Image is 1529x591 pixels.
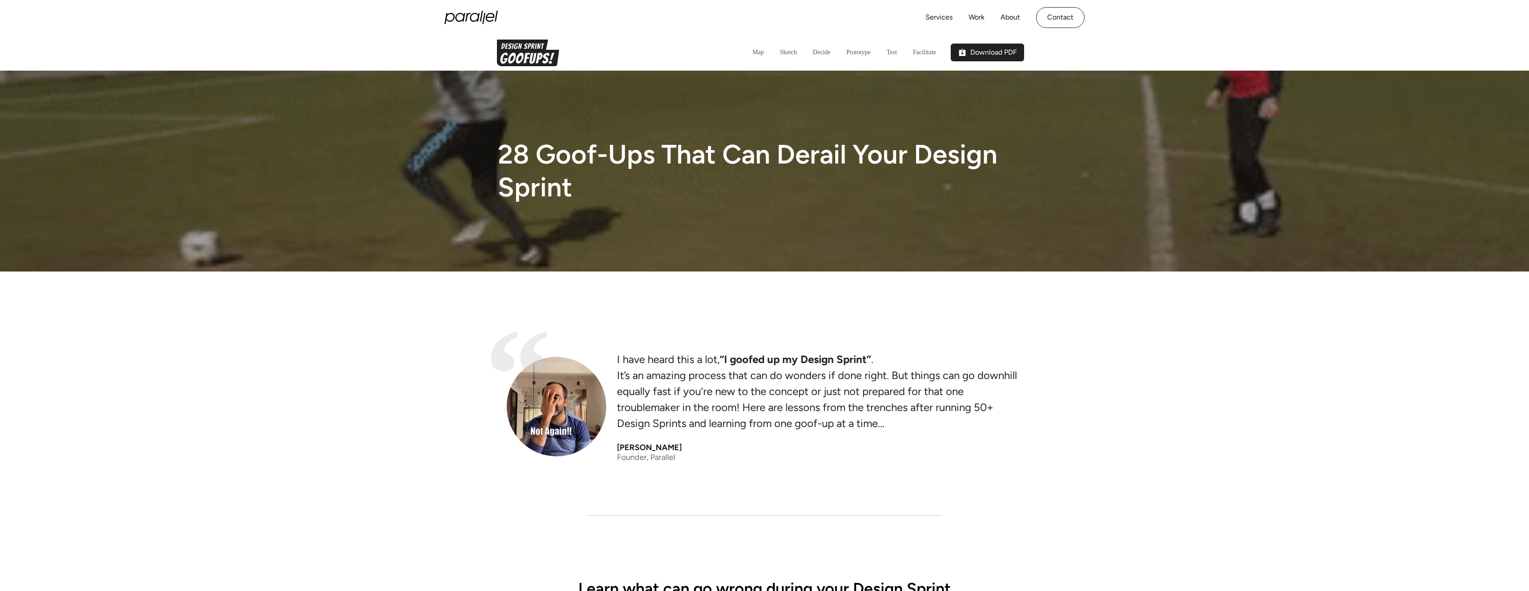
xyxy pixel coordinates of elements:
[744,40,772,65] a: Map
[617,442,1022,453] div: [PERSON_NAME]
[925,11,953,24] a: Services
[720,353,871,366] span: “I goofed up my Design Sprint”
[838,40,878,65] a: Prototype
[484,295,551,455] div: “
[969,11,985,24] a: Work
[617,453,1022,462] div: Founder, Parallel
[507,357,606,456] img: Robin dhanwani image
[805,40,839,65] a: Decide
[1001,11,1020,24] a: About
[495,40,561,66] img: Parallel
[879,40,905,65] a: Test
[617,351,1022,431] p: I have heard this a lot, . It’s an amazing process that can do wonders if done right. But things ...
[958,48,967,57] img: pdf icon
[444,11,498,24] a: home
[498,138,1031,204] h1: 28 Goof-Ups That Can Derail Your Design Sprint
[772,40,805,65] a: Sketch
[905,40,944,65] a: Facilitate
[970,48,1017,57] h5: Download PDF
[951,44,1024,61] a: Download PDF
[1036,7,1085,28] a: Contact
